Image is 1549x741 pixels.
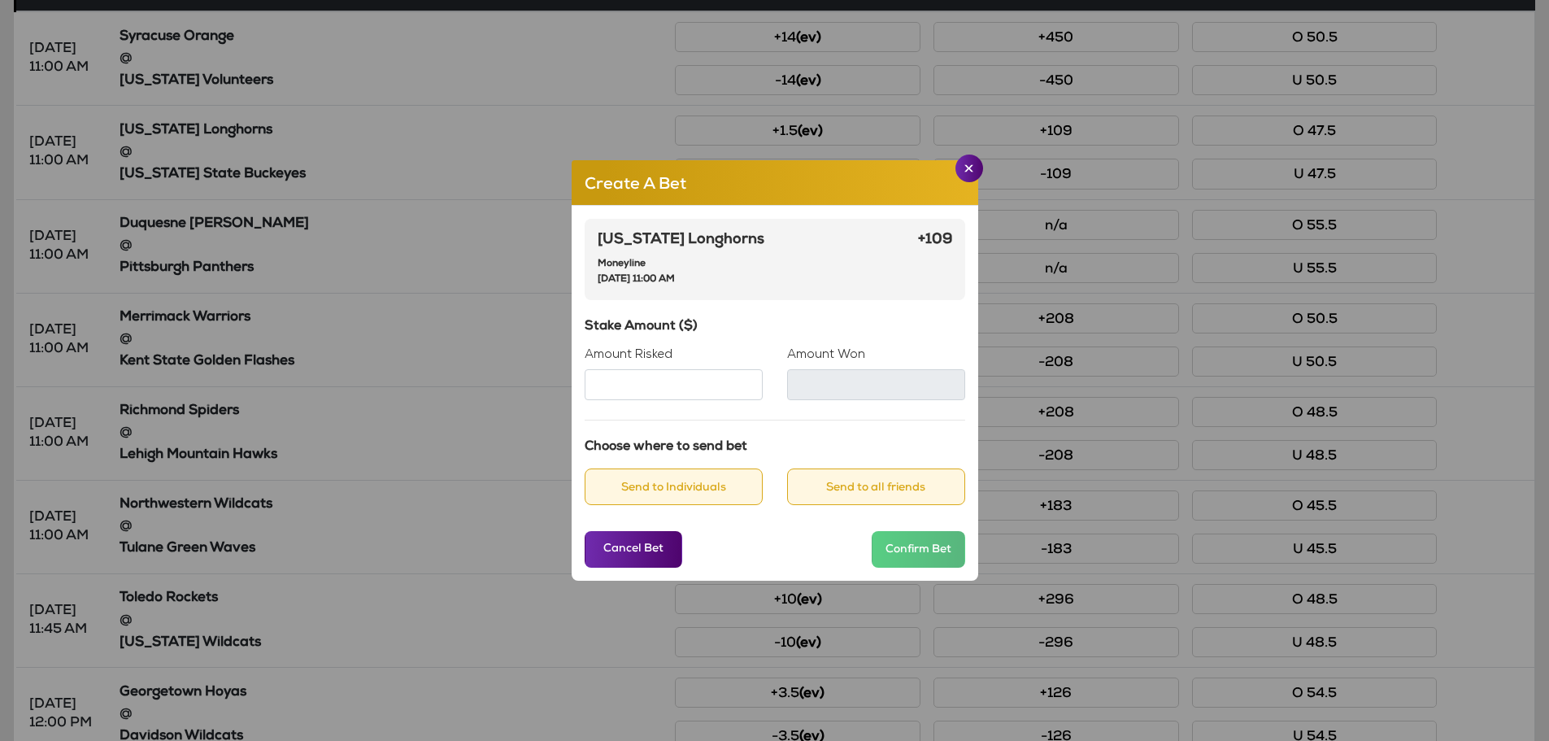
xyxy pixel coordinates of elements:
[964,164,973,172] img: Close
[585,320,965,335] h6: Stake Amount ($)
[598,259,646,269] small: Moneyline
[585,173,686,198] h5: Create A Bet
[787,348,865,363] label: Amount Won
[955,155,983,182] button: Close
[918,232,952,250] h6: +109
[787,469,965,505] button: Send to all friends
[598,232,764,250] h6: [US_STATE] Longhorns
[585,440,965,455] h6: Choose where to send bet
[872,531,965,568] button: Confirm Bet
[598,275,675,285] small: [DATE] 11:00 AM
[585,531,682,568] button: Cancel Bet
[585,348,672,363] label: Amount Risked
[585,469,763,505] button: Send to Individuals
